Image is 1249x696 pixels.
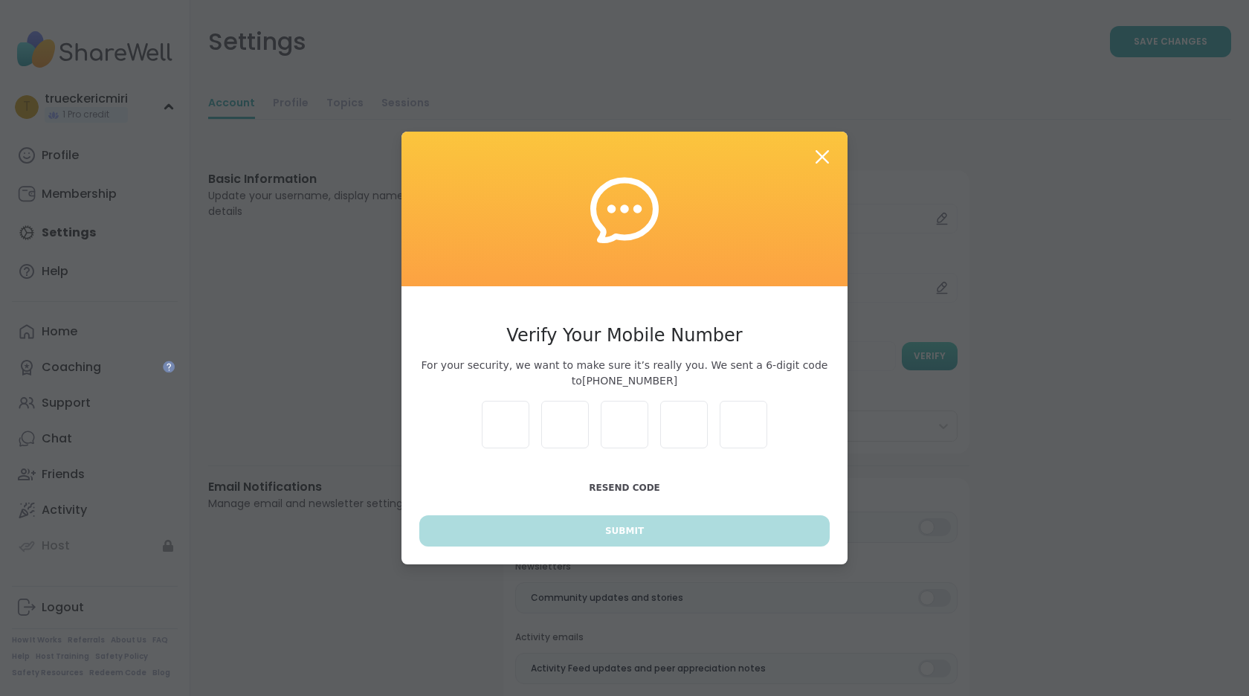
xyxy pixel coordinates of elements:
[589,483,660,493] span: Resend Code
[419,515,830,547] button: Submit
[419,322,830,349] h3: Verify Your Mobile Number
[163,361,175,373] iframe: Spotlight
[605,524,644,538] span: Submit
[419,358,830,389] span: For your security, we want to make sure it’s really you. We sent a 6-digit code to [PHONE_NUMBER]
[419,472,830,503] button: Resend Code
